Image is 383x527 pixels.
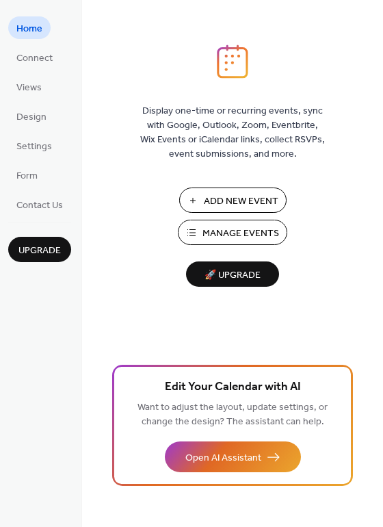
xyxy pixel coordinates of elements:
[185,451,261,465] span: Open AI Assistant
[8,237,71,262] button: Upgrade
[165,441,301,472] button: Open AI Assistant
[16,51,53,66] span: Connect
[16,81,42,95] span: Views
[202,227,279,241] span: Manage Events
[217,44,248,79] img: logo_icon.svg
[8,134,60,157] a: Settings
[186,261,279,287] button: 🚀 Upgrade
[16,110,47,125] span: Design
[179,188,287,213] button: Add New Event
[194,266,271,285] span: 🚀 Upgrade
[8,105,55,127] a: Design
[8,164,46,186] a: Form
[140,104,325,162] span: Display one-time or recurring events, sync with Google, Outlook, Zoom, Eventbrite, Wix Events or ...
[165,378,301,397] span: Edit Your Calendar with AI
[16,198,63,213] span: Contact Us
[16,169,38,183] span: Form
[8,16,51,39] a: Home
[178,220,287,245] button: Manage Events
[204,194,278,209] span: Add New Event
[8,75,50,98] a: Views
[137,398,328,431] span: Want to adjust the layout, update settings, or change the design? The assistant can help.
[8,46,61,68] a: Connect
[16,22,42,36] span: Home
[16,140,52,154] span: Settings
[8,193,71,216] a: Contact Us
[18,244,61,258] span: Upgrade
